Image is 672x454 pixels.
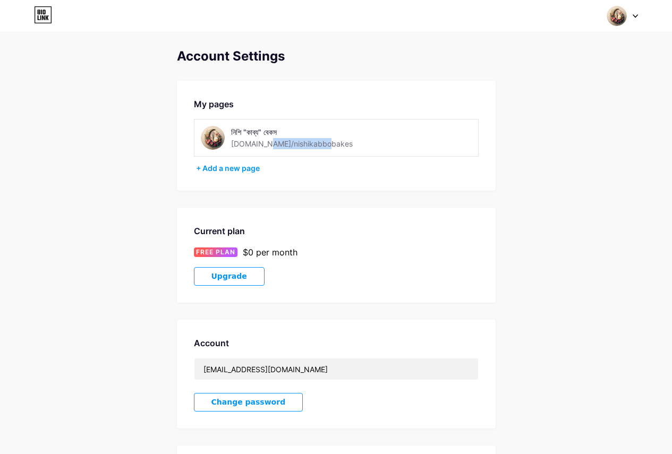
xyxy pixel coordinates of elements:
img: nishikabbobakes [607,6,627,26]
div: নিশি "কাব্য" বেকস [231,126,381,138]
span: Upgrade [211,272,247,281]
div: Account Settings [177,49,496,64]
div: Account [194,337,479,349]
div: My pages [194,98,479,110]
div: [DOMAIN_NAME]/nishikabbobakes [231,138,353,149]
div: + Add a new page [196,163,479,174]
div: $0 per month [243,246,297,259]
button: Change password [194,393,303,412]
span: FREE PLAN [196,247,235,257]
button: Upgrade [194,267,265,286]
span: Change password [211,398,286,407]
input: Email [194,358,478,380]
div: Current plan [194,225,479,237]
img: nishikabbobakes [201,126,225,150]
